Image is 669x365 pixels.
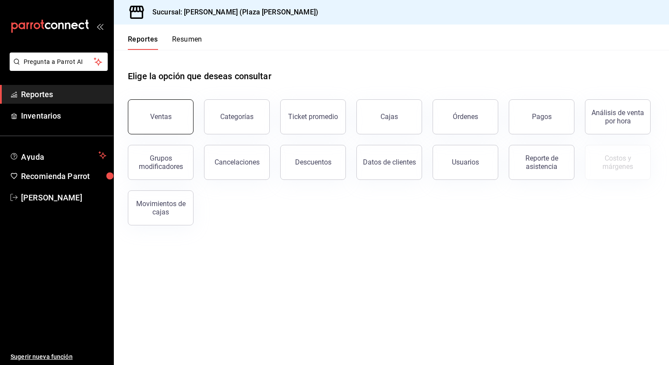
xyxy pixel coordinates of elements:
button: Movimientos de cajas [128,190,194,225]
div: Costos y márgenes [591,154,645,171]
span: Reportes [21,88,106,100]
span: Sugerir nueva función [11,352,106,361]
div: Reporte de asistencia [514,154,569,171]
div: Cancelaciones [215,158,260,166]
button: Categorías [204,99,270,134]
button: Contrata inventarios para ver este reporte [585,145,651,180]
h1: Elige la opción que deseas consultar [128,70,271,83]
button: Grupos modificadores [128,145,194,180]
button: Resumen [172,35,202,50]
button: Ticket promedio [280,99,346,134]
a: Pregunta a Parrot AI [6,63,108,73]
button: Usuarios [433,145,498,180]
button: Cancelaciones [204,145,270,180]
div: Descuentos [295,158,331,166]
div: Grupos modificadores [134,154,188,171]
button: Datos de clientes [356,145,422,180]
span: Inventarios [21,110,106,122]
button: Ventas [128,99,194,134]
button: Descuentos [280,145,346,180]
div: Pagos [532,112,552,121]
a: Cajas [356,99,422,134]
button: Órdenes [433,99,498,134]
div: Ventas [150,112,172,121]
div: Análisis de venta por hora [591,109,645,125]
span: [PERSON_NAME] [21,192,106,204]
h3: Sucursal: [PERSON_NAME] (Plaza [PERSON_NAME]) [145,7,318,18]
button: Pagos [509,99,574,134]
span: Recomienda Parrot [21,170,106,182]
div: Órdenes [453,112,478,121]
button: Pregunta a Parrot AI [10,53,108,71]
div: Datos de clientes [363,158,416,166]
button: Reporte de asistencia [509,145,574,180]
span: Pregunta a Parrot AI [24,57,94,67]
button: Análisis de venta por hora [585,99,651,134]
button: open_drawer_menu [96,23,103,30]
div: Categorías [220,112,254,121]
div: navigation tabs [128,35,202,50]
button: Reportes [128,35,158,50]
div: Movimientos de cajas [134,200,188,216]
span: Ayuda [21,150,95,161]
div: Cajas [380,112,398,122]
div: Usuarios [452,158,479,166]
div: Ticket promedio [288,112,338,121]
